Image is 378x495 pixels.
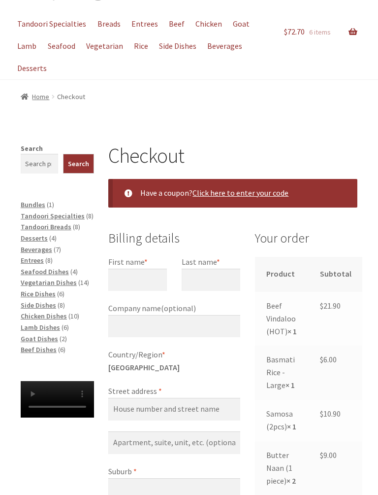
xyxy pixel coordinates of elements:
a: Breads [93,13,125,35]
span: 8 [88,212,92,220]
span: 6 [59,289,63,298]
h3: Your order [255,228,357,257]
bdi: 9.00 [320,450,337,460]
a: Rice Dishes [21,289,56,298]
a: Bundles [21,200,45,209]
span: $ [320,409,323,419]
a: Home [21,92,50,101]
span: 4 [72,267,76,276]
a: $72.70 6 items [284,13,357,51]
a: Entrees [126,13,162,35]
span: 14 [80,278,87,287]
label: Company name [108,302,240,315]
td: Samosa (2pcs) [255,400,309,441]
span: 6 items [309,28,331,36]
a: Entrees [21,256,44,265]
th: Subtotal [309,257,362,292]
a: Seafood Dishes [21,267,69,276]
a: Beverages [21,245,52,254]
a: Beef [164,13,189,35]
td: Beef Vindaloo (HOT) [255,292,309,346]
div: Have a coupon? [108,179,357,208]
span: $ [320,354,323,364]
a: Lamb [13,35,41,57]
a: Desserts [21,234,48,243]
a: Tandoori Specialties [13,13,91,35]
label: Last name [182,256,240,269]
bdi: 10.90 [320,409,341,419]
span: 2 [62,334,65,343]
h1: Checkout [108,143,357,168]
strong: [GEOGRAPHIC_DATA] [108,362,180,372]
nav: breadcrumbs [21,91,357,103]
span: $ [320,450,323,460]
label: Search [21,144,43,153]
nav: Primary Navigation [21,13,270,79]
span: $ [320,301,323,311]
bdi: 21.90 [320,301,341,311]
span: (optional) [161,303,196,313]
a: Seafood [43,35,80,57]
a: Tandoori Specialties [21,212,85,220]
span: 8 [47,256,51,265]
span: 1 [49,200,52,209]
td: Basmati Rice - Large [255,346,309,400]
a: Tandoori Breads [21,222,71,231]
a: Vegetarian [81,35,127,57]
a: Goat Dishes [21,334,58,343]
input: House number and street name [108,398,240,421]
input: Search products… [21,154,58,174]
label: First name [108,256,167,269]
span: 6 [63,323,67,332]
a: Side Dishes [21,301,56,310]
span: 4 [51,234,55,243]
a: Lamb Dishes [21,323,60,332]
span: 7 [56,245,59,254]
span: 6 [60,345,63,354]
input: Apartment, suite, unit, etc. (optional) [108,431,240,454]
a: Chicken Dishes [21,312,67,320]
span: 8 [75,222,78,231]
label: Country/Region [108,349,240,361]
bdi: 6.00 [320,354,337,364]
span: 8 [60,301,63,310]
a: Beef Dishes [21,345,57,354]
strong: × 2 [286,476,296,486]
a: Side Dishes [155,35,201,57]
span: 72.70 [284,27,305,36]
strong: × 1 [287,422,296,431]
a: Vegetarian Dishes [21,278,77,287]
span: / [49,91,57,103]
label: Street address [108,385,240,398]
button: Search [63,154,94,174]
label: Suburb [108,465,240,478]
span: $ [284,27,287,36]
span: 10 [70,312,77,320]
th: Product [255,257,309,292]
strong: × 1 [287,326,297,336]
a: Goat [228,13,254,35]
h3: Billing details [108,228,240,249]
a: Rice [129,35,153,57]
a: Desserts [13,57,52,79]
a: Chicken [191,13,227,35]
a: Enter your coupon code [192,188,288,198]
a: Beverages [203,35,247,57]
strong: × 1 [285,380,295,390]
